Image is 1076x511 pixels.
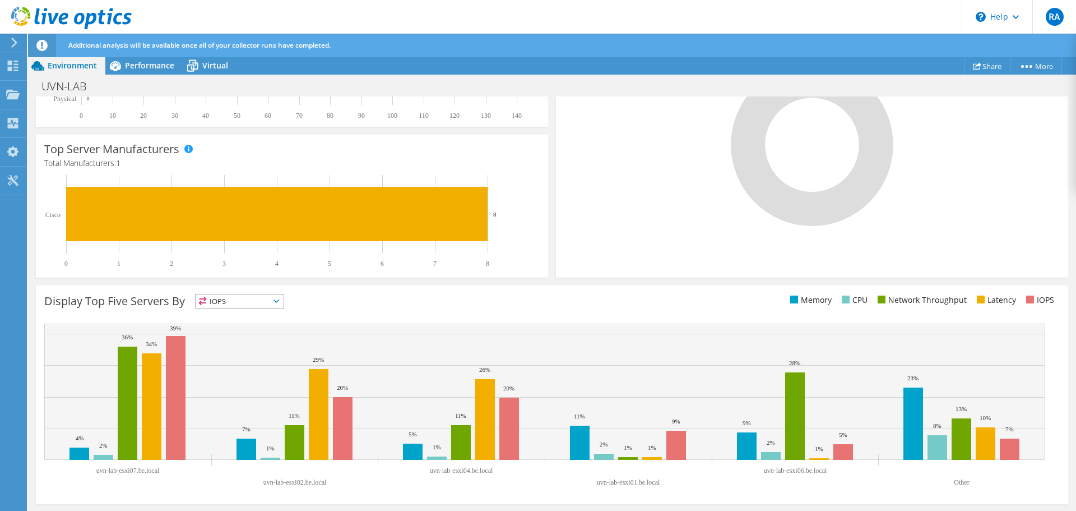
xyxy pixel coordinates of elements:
[116,158,120,168] span: 1
[99,442,108,449] text: 2%
[196,294,284,308] span: IOPS
[263,478,327,486] text: uvn-lab-esxi02.be.local
[455,412,466,419] text: 11%
[171,112,178,119] text: 30
[907,375,919,381] text: 23%
[45,211,61,219] text: Cisco
[242,426,251,432] text: 7%
[289,412,300,419] text: 11%
[387,112,397,119] text: 100
[430,467,493,475] text: uvn-lab-esxi04.be.local
[875,294,967,306] li: Network Throughput
[1005,426,1014,432] text: 7%
[743,420,751,426] text: 9%
[381,260,384,268] text: 6
[76,435,84,441] text: 4%
[493,211,497,218] text: 8
[1046,8,1064,26] span: RA
[313,356,324,363] text: 29%
[1023,294,1054,306] li: IOPS
[234,112,240,119] text: 50
[512,112,522,119] text: 140
[409,431,417,438] text: 5%
[503,385,514,392] text: 20%
[597,478,660,486] text: uvn-lab-esxi01.be.local
[479,366,490,373] text: 26%
[202,112,209,119] text: 40
[122,334,133,340] text: 36%
[48,60,97,71] span: Environment
[68,40,331,50] span: Additional analysis will be available once all of your collector runs have completed.
[839,431,847,438] text: 5%
[358,112,365,119] text: 90
[787,294,832,306] li: Memory
[839,294,868,306] li: CPU
[767,439,775,446] text: 2%
[600,441,608,448] text: 2%
[80,112,83,119] text: 0
[296,112,303,119] text: 70
[146,340,157,347] text: 34%
[109,112,116,119] text: 10
[64,260,68,268] text: 0
[449,112,460,119] text: 120
[976,12,986,22] svg: \n
[202,60,228,71] span: Virtual
[328,260,331,268] text: 5
[789,360,800,366] text: 28%
[574,413,585,420] text: 11%
[815,445,823,452] text: 1%
[648,444,656,451] text: 1%
[170,325,181,332] text: 39%
[36,80,104,93] h1: UVN-LAB
[266,445,275,452] text: 1%
[222,260,226,268] text: 3
[954,478,969,486] text: Other
[433,260,437,268] text: 7
[265,112,271,119] text: 60
[44,157,540,169] h4: Total Manufacturers:
[275,260,279,268] text: 4
[980,415,991,421] text: 10%
[125,60,174,71] span: Performance
[933,422,941,429] text: 8%
[87,96,90,102] text: 0
[956,406,967,412] text: 13%
[433,444,441,450] text: 1%
[140,112,147,119] text: 20
[964,57,1010,75] a: Share
[486,260,489,268] text: 8
[96,467,160,475] text: uvn-lab-esxi07.be.local
[337,384,348,391] text: 20%
[53,95,76,103] text: Physical
[481,112,491,119] text: 130
[327,112,333,119] text: 80
[624,444,632,451] text: 1%
[974,294,1016,306] li: Latency
[672,418,680,425] text: 9%
[44,143,179,155] h3: Top Server Manufacturers
[117,260,120,268] text: 1
[170,260,173,268] text: 2
[1010,57,1062,75] a: More
[764,467,827,475] text: uvn-lab-esxi06.be.local
[419,112,429,119] text: 110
